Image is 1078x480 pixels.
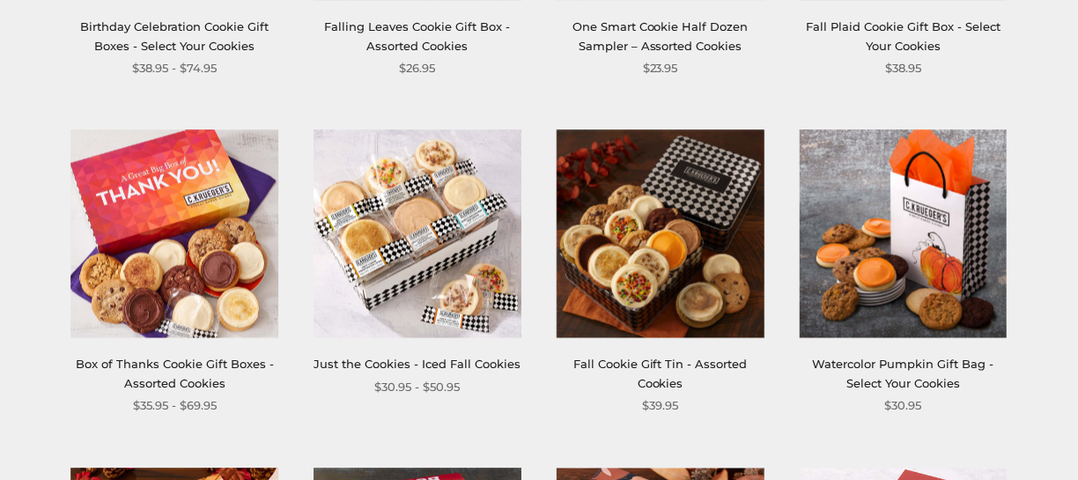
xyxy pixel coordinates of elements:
[572,19,749,52] a: One Smart Cookie Half Dozen Sampler – Assorted Cookies
[643,59,678,78] span: $23.95
[800,131,1008,339] img: Watercolor Pumpkin Gift Bag - Select Your Cookies
[325,19,511,52] a: Falling Leaves Cookie Gift Box - Assorted Cookies
[573,358,748,390] a: Fall Cookie Gift Tin - Assorted Cookies
[400,59,436,78] span: $26.95
[132,59,217,78] span: $38.95 - $74.95
[80,19,269,52] a: Birthday Celebration Cookie Gift Boxes - Select Your Cookies
[813,358,994,390] a: Watercolor Pumpkin Gift Bag - Select Your Cookies
[375,379,461,397] span: $30.95 - $50.95
[806,19,1000,52] a: Fall Plaid Cookie Gift Box - Select Your Cookies
[314,131,521,339] img: Just the Cookies - Iced Fall Cookies
[14,413,182,466] iframe: Sign Up via Text for Offers
[76,358,274,390] a: Box of Thanks Cookie Gift Boxes - Assorted Cookies
[314,358,521,372] a: Just the Cookies - Iced Fall Cookies
[885,59,921,78] span: $38.95
[71,131,279,339] img: Box of Thanks Cookie Gift Boxes - Assorted Cookies
[642,397,678,416] span: $39.95
[133,397,217,416] span: $35.95 - $69.95
[885,397,922,416] span: $30.95
[557,131,764,339] img: Fall Cookie Gift Tin - Assorted Cookies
